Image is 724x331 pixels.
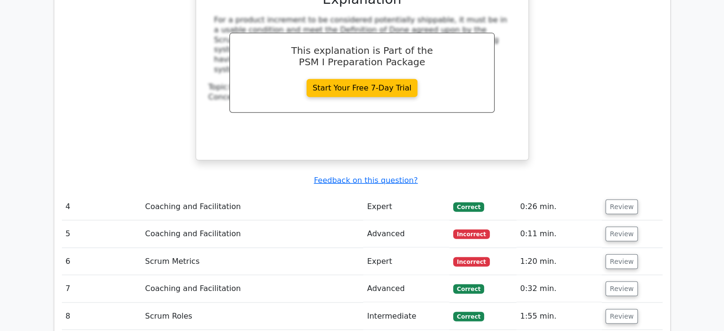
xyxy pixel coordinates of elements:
[314,176,417,185] a: Feedback on this question?
[605,200,638,214] button: Review
[214,15,510,75] div: For a product increment to be considered potentially shippable, it must be in a usable condition ...
[453,284,484,294] span: Correct
[453,257,490,267] span: Incorrect
[516,248,602,275] td: 1:20 min.
[141,303,363,330] td: Scrum Roles
[605,254,638,269] button: Review
[516,193,602,221] td: 0:26 min.
[62,193,141,221] td: 4
[208,92,516,102] div: Concept:
[62,248,141,275] td: 6
[363,275,449,302] td: Advanced
[453,312,484,321] span: Correct
[516,303,602,330] td: 1:55 min.
[307,79,418,97] a: Start Your Free 7-Day Trial
[363,303,449,330] td: Intermediate
[141,193,363,221] td: Coaching and Facilitation
[141,275,363,302] td: Coaching and Facilitation
[208,82,516,92] div: Topic:
[605,309,638,324] button: Review
[62,303,141,330] td: 8
[516,275,602,302] td: 0:32 min.
[363,221,449,248] td: Advanced
[363,248,449,275] td: Expert
[516,221,602,248] td: 0:11 min.
[605,281,638,296] button: Review
[141,248,363,275] td: Scrum Metrics
[453,230,490,239] span: Incorrect
[141,221,363,248] td: Coaching and Facilitation
[453,202,484,212] span: Correct
[363,193,449,221] td: Expert
[62,221,141,248] td: 5
[62,275,141,302] td: 7
[605,227,638,241] button: Review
